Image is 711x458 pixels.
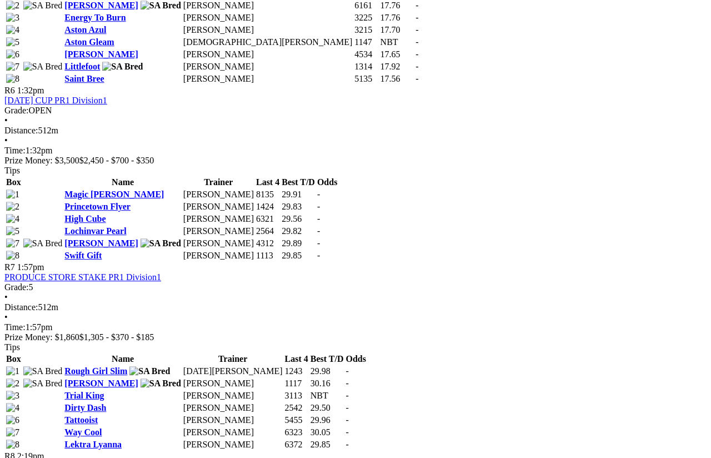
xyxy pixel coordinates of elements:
[354,61,378,72] td: 1314
[256,250,280,261] td: 1113
[64,74,104,83] a: Saint Bree
[310,415,344,426] td: 29.96
[281,177,316,188] th: Best T/D
[256,238,280,249] td: 4312
[64,354,182,365] th: Name
[6,49,19,59] img: 6
[6,202,19,212] img: 2
[281,226,316,237] td: 29.82
[6,354,21,364] span: Box
[284,427,309,438] td: 6323
[183,201,254,212] td: [PERSON_NAME]
[346,415,348,425] span: -
[354,73,378,84] td: 5135
[6,251,19,261] img: 8
[23,366,63,376] img: SA Bred
[64,25,106,34] a: Aston Azul
[317,251,320,260] span: -
[6,415,19,425] img: 6
[6,427,19,437] img: 7
[64,13,126,22] a: Energy To Burn
[6,403,19,413] img: 4
[183,213,254,225] td: [PERSON_NAME]
[284,390,309,401] td: 3113
[64,440,122,449] a: Lektra Lyanna
[346,440,348,449] span: -
[284,415,309,426] td: 5455
[183,61,353,72] td: [PERSON_NAME]
[141,1,181,11] img: SA Bred
[281,201,316,212] td: 29.83
[310,439,344,450] td: 29.85
[284,402,309,414] td: 2542
[4,146,26,155] span: Time:
[415,49,418,59] span: -
[415,74,418,83] span: -
[141,238,181,248] img: SA Bred
[23,379,63,389] img: SA Bred
[23,1,63,11] img: SA Bred
[6,1,19,11] img: 2
[6,13,19,23] img: 3
[380,12,414,23] td: 17.76
[4,146,707,156] div: 1:32pm
[17,86,44,95] span: 1:32pm
[6,379,19,389] img: 2
[281,213,316,225] td: 29.56
[317,226,320,236] span: -
[6,190,19,200] img: 1
[256,189,280,200] td: 8135
[380,49,414,60] td: 17.65
[17,262,44,272] span: 1:57pm
[64,415,98,425] a: Tattooist
[281,250,316,261] td: 29.85
[6,440,19,450] img: 8
[183,250,254,261] td: [PERSON_NAME]
[64,202,131,211] a: Princetown Flyer
[284,378,309,389] td: 1117
[6,214,19,224] img: 4
[183,177,254,188] th: Trainer
[346,391,348,400] span: -
[4,262,15,272] span: R7
[64,214,106,223] a: High Cube
[64,37,114,47] a: Aston Gleam
[380,73,414,84] td: 17.56
[141,379,181,389] img: SA Bred
[4,96,107,105] a: [DATE] CUP PR1 Division1
[310,390,344,401] td: NBT
[310,354,344,365] th: Best T/D
[4,156,707,166] div: Prize Money: $3,500
[102,62,143,72] img: SA Bred
[281,238,316,249] td: 29.89
[6,177,21,187] span: Box
[346,379,348,388] span: -
[183,390,283,401] td: [PERSON_NAME]
[380,61,414,72] td: 17.92
[79,156,154,165] span: $2,450 - $700 - $350
[345,354,366,365] th: Odds
[23,238,63,248] img: SA Bred
[4,282,29,292] span: Grade:
[6,226,19,236] img: 5
[4,272,161,282] a: PRODUCE STORE STAKE PR1 Division1
[64,62,100,71] a: Littlefoot
[4,116,8,125] span: •
[310,366,344,377] td: 29.98
[380,37,414,48] td: NBT
[256,226,280,237] td: 2564
[183,378,283,389] td: [PERSON_NAME]
[183,427,283,438] td: [PERSON_NAME]
[6,25,19,35] img: 4
[4,86,15,95] span: R6
[183,226,254,237] td: [PERSON_NAME]
[64,177,182,188] th: Name
[354,12,378,23] td: 3225
[4,302,38,312] span: Distance:
[6,366,19,376] img: 1
[64,49,138,59] a: [PERSON_NAME]
[256,201,280,212] td: 1424
[183,439,283,450] td: [PERSON_NAME]
[310,378,344,389] td: 30.16
[346,427,348,437] span: -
